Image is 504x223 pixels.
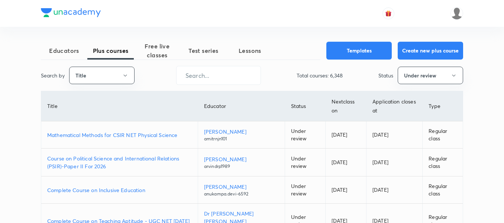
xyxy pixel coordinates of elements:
td: [DATE] [366,176,423,204]
a: Company Logo [41,8,101,19]
p: [PERSON_NAME] [204,128,279,136]
span: Educators [41,46,87,55]
td: Under review [285,149,325,176]
a: Course on Political Science and International Relations (PSIR)-Paper II For 2026 [47,154,192,170]
td: Under review [285,121,325,149]
td: Regular class [423,176,463,204]
span: Plus courses [87,46,134,55]
input: Search... [177,66,261,85]
button: avatar [382,7,394,19]
button: Under review [398,67,463,84]
p: anukampa.devi-6592 [204,191,279,197]
td: [DATE] [366,121,423,149]
a: Mathematical Methods for CSIR NET Physical Science [47,131,192,139]
td: [DATE] [325,121,366,149]
p: Status [378,71,393,79]
img: avatar [385,10,392,17]
button: Templates [326,42,392,60]
p: [PERSON_NAME] [204,183,279,191]
td: Regular class [423,121,463,149]
a: [PERSON_NAME]amitrnjn101 [204,128,279,142]
button: Create new plus course [398,42,463,60]
td: [DATE] [325,176,366,204]
td: [DATE] [366,149,423,176]
button: Title [69,67,135,84]
td: [DATE] [325,149,366,176]
th: Next class on [325,91,366,121]
a: [PERSON_NAME]arvindrp1989 [204,155,279,170]
a: [PERSON_NAME]anukampa.devi-6592 [204,183,279,197]
span: Free live classes [134,42,180,60]
span: Lessons [227,46,273,55]
th: Application closes at [366,91,423,121]
th: Type [423,91,463,121]
th: Status [285,91,325,121]
th: Title [41,91,198,121]
img: Company Logo [41,8,101,17]
p: arvindrp1989 [204,163,279,170]
p: amitrnjn101 [204,136,279,142]
a: Complete Course on Inclusive Education [47,186,192,194]
p: Search by [41,71,65,79]
p: Total courses: 6,348 [297,71,343,79]
td: Under review [285,176,325,204]
img: nikita patil [450,7,463,20]
p: [PERSON_NAME] [204,155,279,163]
th: Educator [198,91,285,121]
td: Regular class [423,149,463,176]
span: Test series [180,46,227,55]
